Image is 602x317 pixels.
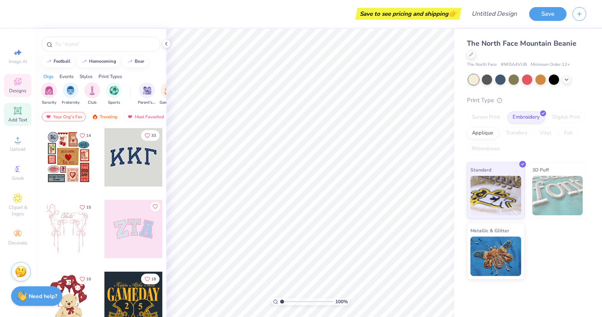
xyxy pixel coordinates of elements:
[357,8,459,20] div: Save to see pricing and shipping
[88,86,97,95] img: Club Image
[123,112,168,121] div: Most Favorited
[138,100,156,106] span: Parent's Weekend
[54,40,155,48] input: Try "Alpha"
[150,202,160,211] button: Like
[45,86,54,95] img: Sorority Image
[467,39,576,48] span: The North Face Mountain Beanie
[108,100,120,106] span: Sports
[86,134,91,138] span: 14
[531,62,570,68] span: Minimum Order: 12 +
[98,73,122,80] div: Print Types
[76,274,95,284] button: Like
[42,100,56,106] span: Sorority
[41,82,57,106] div: filter for Sorority
[88,112,121,121] div: Trending
[45,114,52,119] img: most_fav.gif
[106,82,122,106] button: filter button
[160,100,178,106] span: Game Day
[467,112,505,123] div: Screen Print
[529,7,567,21] button: Save
[138,82,156,106] button: filter button
[9,88,26,94] span: Designs
[41,82,57,106] button: filter button
[151,134,156,138] span: 33
[46,59,52,64] img: trend_line.gif
[76,130,95,141] button: Like
[532,166,549,174] span: 3D Puff
[467,96,586,105] div: Print Type
[81,59,87,64] img: trend_line.gif
[62,82,80,106] button: filter button
[110,86,119,95] img: Sports Image
[141,274,160,284] button: Like
[470,237,521,276] img: Metallic & Glitter
[559,127,578,139] div: Foil
[123,56,148,67] button: bear
[86,205,91,209] span: 15
[86,277,91,281] span: 10
[8,240,27,246] span: Decorate
[59,73,74,80] div: Events
[4,204,32,217] span: Clipart & logos
[8,117,27,123] span: Add Text
[62,82,80,106] div: filter for Fraternity
[501,62,527,68] span: # NF0A4VUB
[467,62,497,68] span: The North Face
[127,59,133,64] img: trend_line.gif
[76,202,95,213] button: Like
[164,86,173,95] img: Game Day Image
[470,166,491,174] span: Standard
[141,130,160,141] button: Like
[138,82,156,106] div: filter for Parent's Weekend
[507,112,545,123] div: Embroidery
[41,56,74,67] button: football
[470,226,509,235] span: Metallic & Glitter
[160,82,178,106] button: filter button
[547,112,585,123] div: Digital Print
[470,176,521,215] img: Standard
[143,86,152,95] img: Parent's Weekend Image
[448,9,457,18] span: 👉
[92,114,98,119] img: trending.gif
[9,58,27,65] span: Image AI
[160,82,178,106] div: filter for Game Day
[89,59,116,63] div: homecoming
[335,298,348,305] span: 100 %
[80,73,93,80] div: Styles
[29,293,57,300] strong: Need help?
[77,56,120,67] button: homecoming
[467,143,505,155] div: Rhinestones
[467,127,498,139] div: Applique
[62,100,80,106] span: Fraternity
[465,6,523,22] input: Untitled Design
[501,127,532,139] div: Transfers
[54,59,71,63] div: football
[535,127,557,139] div: Vinyl
[12,175,24,181] span: Greek
[10,146,26,152] span: Upload
[66,86,75,95] img: Fraternity Image
[84,82,100,106] button: filter button
[127,114,133,119] img: most_fav.gif
[43,73,54,80] div: Orgs
[151,277,156,281] span: 18
[106,82,122,106] div: filter for Sports
[84,82,100,106] div: filter for Club
[532,176,583,215] img: 3D Puff
[42,112,86,121] div: Your Org's Fav
[88,100,97,106] span: Club
[135,59,144,63] div: bear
